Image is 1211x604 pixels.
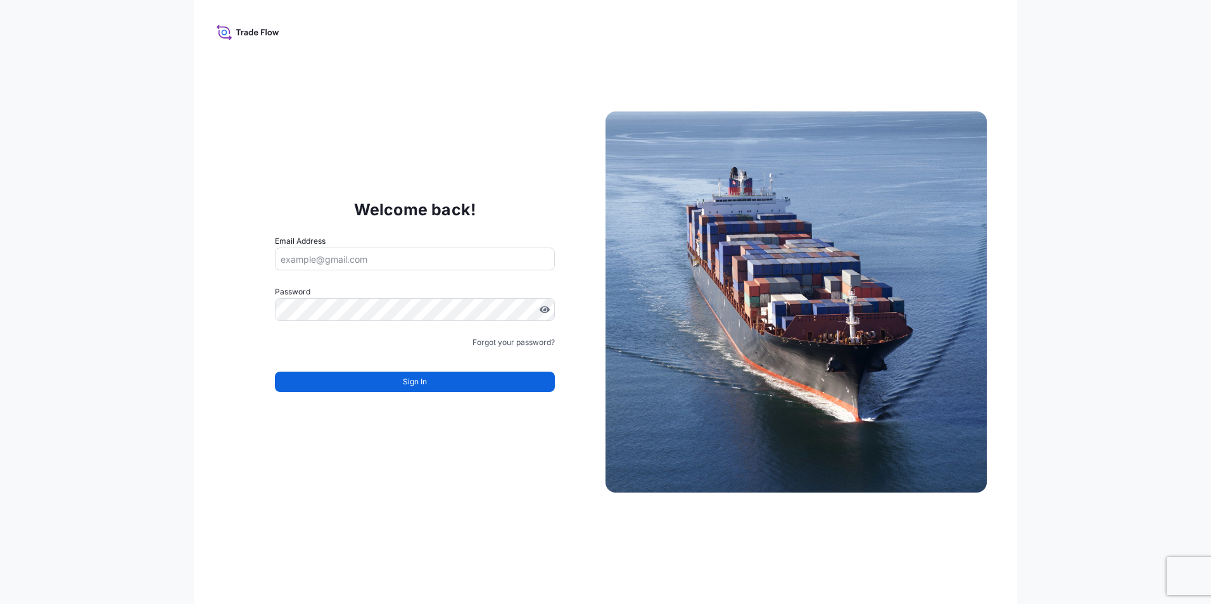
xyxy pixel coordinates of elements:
button: Show password [540,305,550,315]
label: Email Address [275,235,326,248]
span: Sign In [403,375,427,388]
label: Password [275,286,555,298]
a: Forgot your password? [472,336,555,349]
img: Ship illustration [605,111,987,493]
p: Welcome back! [354,199,476,220]
button: Sign In [275,372,555,392]
input: example@gmail.com [275,248,555,270]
